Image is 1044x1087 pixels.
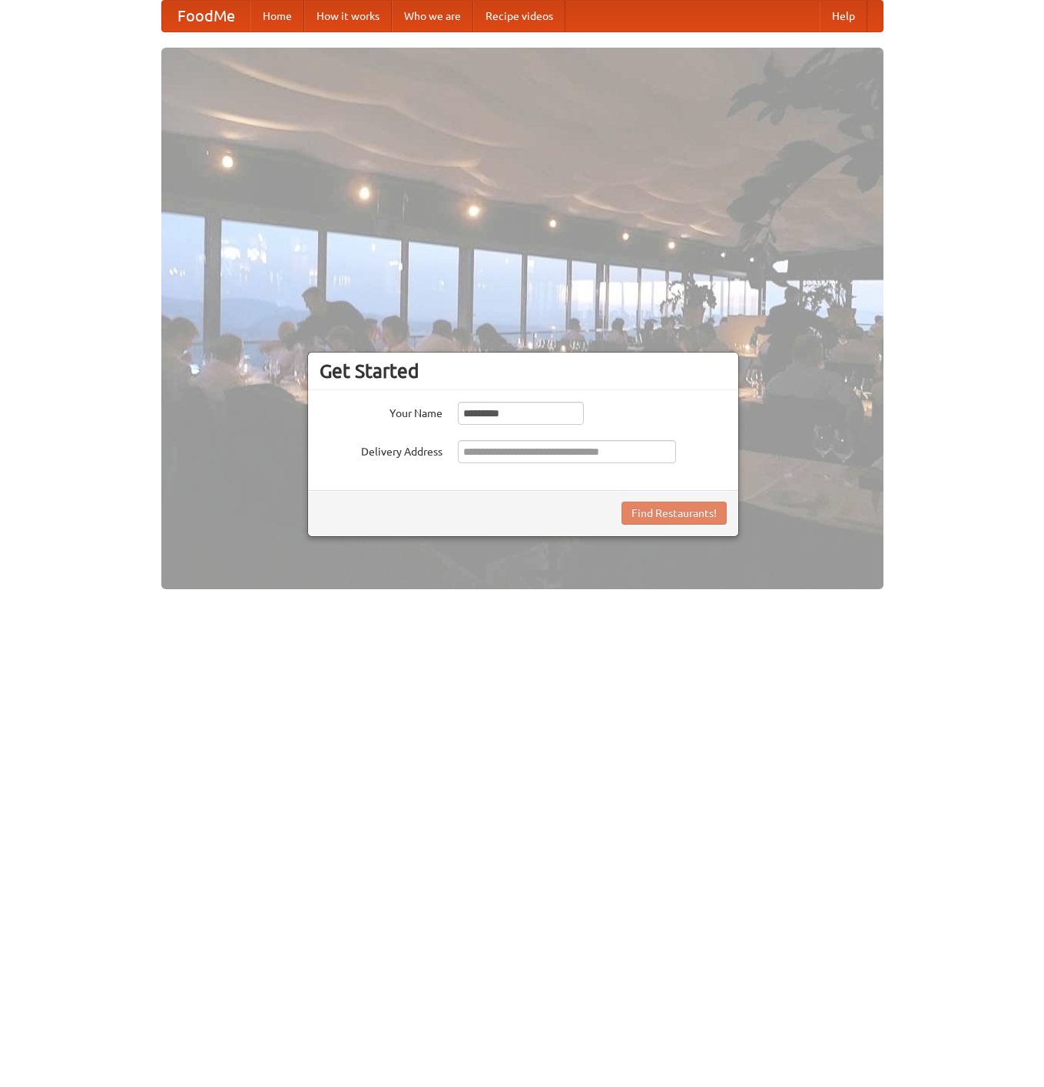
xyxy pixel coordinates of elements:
[392,1,473,31] a: Who we are
[320,360,727,383] h3: Get Started
[473,1,565,31] a: Recipe videos
[162,1,250,31] a: FoodMe
[320,440,442,459] label: Delivery Address
[621,502,727,525] button: Find Restaurants!
[820,1,867,31] a: Help
[250,1,304,31] a: Home
[304,1,392,31] a: How it works
[320,402,442,421] label: Your Name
